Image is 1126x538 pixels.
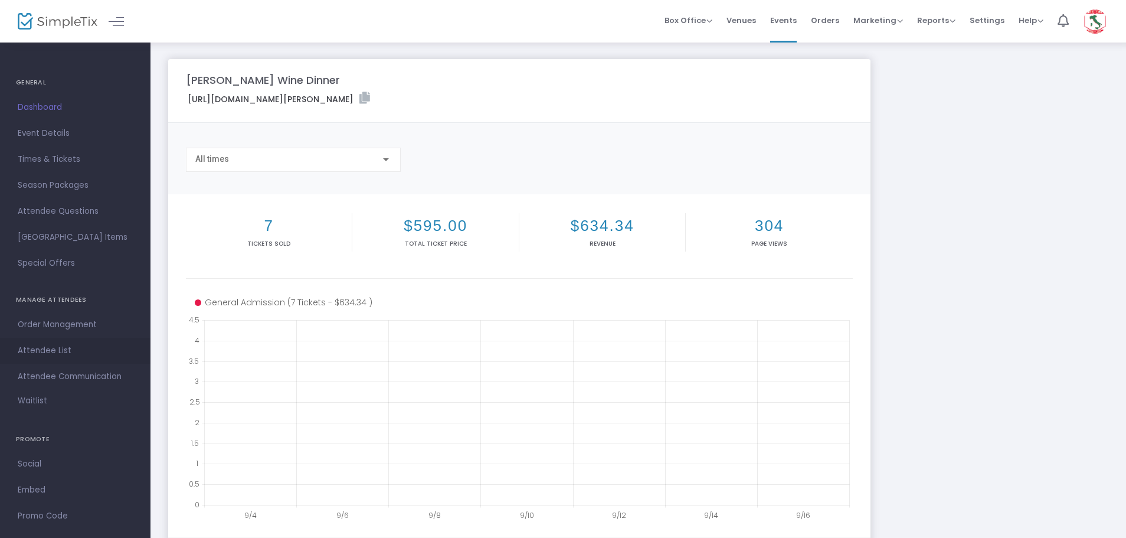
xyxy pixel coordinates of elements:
span: Attendee List [18,343,133,358]
text: 1 [196,458,198,468]
span: Venues [726,5,756,35]
span: Times & Tickets [18,152,133,167]
p: Revenue [522,239,683,248]
p: Page Views [688,239,850,248]
text: 9/10 [520,510,534,520]
span: Help [1019,15,1043,26]
text: 3.5 [189,356,199,366]
m-panel-title: [PERSON_NAME] Wine Dinner [186,72,340,88]
span: Promo Code [18,508,133,524]
span: Settings [970,5,1004,35]
span: Box Office [665,15,712,26]
h2: $634.34 [522,217,683,235]
text: 0.5 [189,479,199,489]
span: Order Management [18,317,133,332]
h2: 7 [188,217,349,235]
span: Social [18,457,133,472]
span: Dashboard [18,100,133,115]
text: 4.5 [189,315,199,325]
text: 9/8 [428,510,441,520]
span: Special Offers [18,256,133,271]
span: Event Details [18,126,133,141]
text: 9/16 [796,510,810,520]
p: Total Ticket Price [355,239,516,248]
text: 9/4 [244,510,257,520]
span: Marketing [853,15,903,26]
text: 2 [195,417,199,427]
span: Reports [917,15,955,26]
text: 4 [195,335,199,345]
h4: PROMOTE [16,428,135,451]
span: Waitlist [18,395,47,407]
span: All times [195,154,229,164]
text: 2.5 [189,397,200,407]
h2: $595.00 [355,217,516,235]
h4: MANAGE ATTENDEES [16,288,135,312]
h4: GENERAL [16,71,135,94]
text: 9/6 [336,510,349,520]
span: Attendee Communication [18,369,133,384]
label: [URL][DOMAIN_NAME][PERSON_NAME] [188,92,370,106]
text: 9/12 [612,510,626,520]
span: Orders [811,5,839,35]
span: Embed [18,482,133,498]
h2: 304 [688,217,850,235]
text: 3 [195,376,199,386]
text: 0 [195,500,199,510]
text: 1.5 [191,438,199,448]
span: [GEOGRAPHIC_DATA] Items [18,230,133,245]
p: Tickets sold [188,239,349,248]
text: 9/14 [704,510,718,520]
span: Season Packages [18,178,133,193]
span: Attendee Questions [18,204,133,219]
span: Events [770,5,797,35]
